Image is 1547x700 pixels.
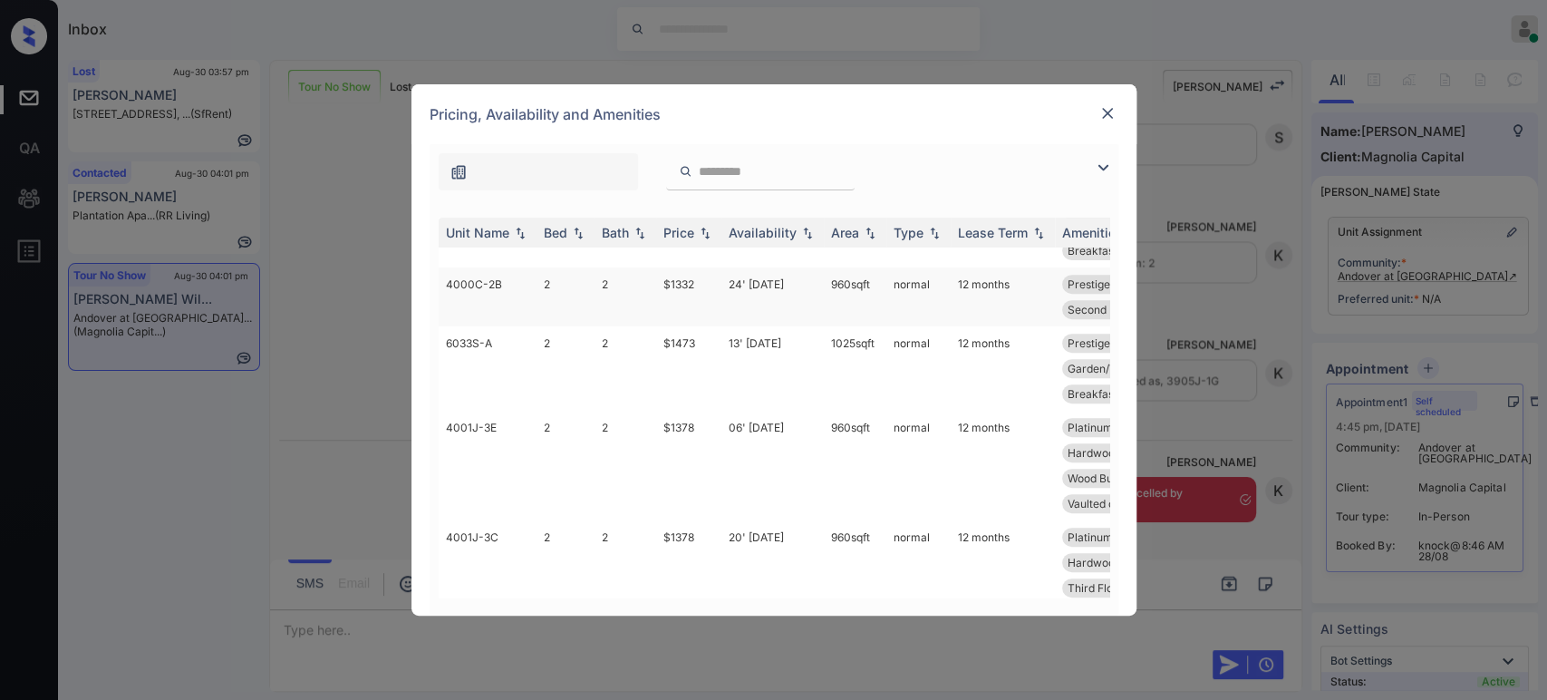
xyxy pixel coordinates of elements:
span: Platinum - 2 Be... [1068,530,1155,544]
span: Prestige - 2 Be... [1068,336,1152,350]
div: Availability [729,225,797,240]
span: Second Floor Mi... [1068,303,1159,316]
td: 2 [537,520,595,605]
td: 06' [DATE] [721,411,824,520]
span: Third Floor Top [1068,581,1146,595]
td: 12 months [951,326,1055,411]
td: 2 [595,411,656,520]
div: Lease Term [958,225,1028,240]
td: 1025 sqft [824,326,886,411]
img: sorting [569,227,587,239]
td: 4000C-2B [439,267,537,326]
td: $1378 [656,520,721,605]
img: sorting [696,227,714,239]
td: 6033S-A [439,326,537,411]
td: 960 sqft [824,267,886,326]
img: sorting [861,227,879,239]
div: Price [663,225,694,240]
td: 2 [537,326,595,411]
td: 2 [595,267,656,326]
td: 4001J-3E [439,411,537,520]
td: 2 [537,267,595,326]
img: sorting [511,227,529,239]
td: normal [886,520,951,605]
td: normal [886,411,951,520]
img: icon-zuma [450,163,468,181]
td: 12 months [951,411,1055,520]
img: sorting [631,227,649,239]
td: 960 sqft [824,520,886,605]
span: Prestige - 2 Be... [1068,277,1152,291]
div: Pricing, Availability and Amenities [411,84,1136,144]
td: 2 [537,411,595,520]
img: sorting [798,227,817,239]
img: icon-zuma [1092,157,1114,179]
div: Bath [602,225,629,240]
div: Unit Name [446,225,509,240]
span: Breakfast Nook ... [1068,244,1158,258]
span: Wood Burning Fi... [1068,472,1159,485]
td: 12 months [951,267,1055,326]
div: Amenities [1062,225,1123,240]
div: Type [894,225,923,240]
td: $1378 [656,411,721,520]
td: 2 [595,520,656,605]
span: Hardwood Plank ... [1068,446,1164,460]
span: Garden/Terrace ... [1068,362,1161,375]
td: 12 months [951,520,1055,605]
img: sorting [925,227,943,239]
td: 4001J-3C [439,520,537,605]
div: Area [831,225,859,240]
td: $1332 [656,267,721,326]
td: $1473 [656,326,721,411]
td: 20' [DATE] [721,520,824,605]
span: Hardwood Plank ... [1068,556,1164,569]
td: normal [886,326,951,411]
span: Breakfast Nook ... [1068,387,1158,401]
img: close [1098,104,1117,122]
img: icon-zuma [679,163,692,180]
td: 13' [DATE] [721,326,824,411]
img: sorting [1030,227,1048,239]
span: Platinum - 2 Be... [1068,421,1155,434]
td: normal [886,267,951,326]
td: 960 sqft [824,411,886,520]
td: 2 [595,326,656,411]
td: 24' [DATE] [721,267,824,326]
div: Bed [544,225,567,240]
span: Vaulted ceiling [1068,497,1142,510]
